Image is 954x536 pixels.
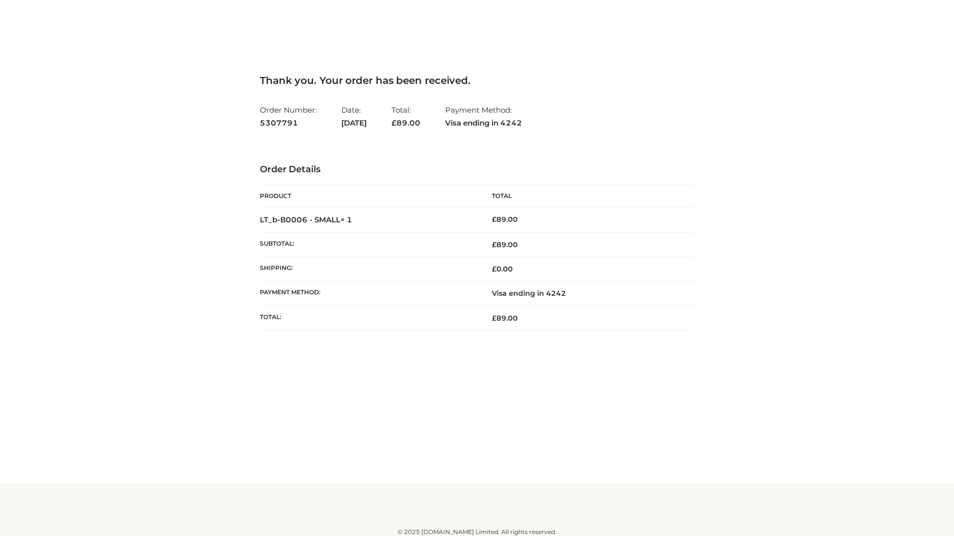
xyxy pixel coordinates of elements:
th: Total: [260,306,477,330]
th: Shipping: [260,257,477,281]
h3: Thank you. Your order has been received. [260,74,694,86]
li: Date: [341,101,367,132]
th: Subtotal: [260,232,477,257]
th: Payment method: [260,281,477,306]
li: Total: [392,101,420,132]
li: Payment Method: [445,101,522,132]
span: £ [492,215,496,224]
span: £ [492,314,496,323]
span: 89.00 [392,118,420,128]
bdi: 89.00 [492,215,518,224]
span: £ [492,265,496,273]
span: £ [392,118,397,128]
strong: Visa ending in 4242 [445,117,522,130]
strong: × 1 [340,215,352,224]
strong: 5307791 [260,117,317,130]
bdi: 0.00 [492,265,513,273]
td: Visa ending in 4242 [477,281,694,306]
span: 89.00 [492,314,518,323]
th: Product [260,185,477,207]
span: 89.00 [492,240,518,249]
th: Total [477,185,694,207]
span: £ [492,240,496,249]
strong: LT_b-B0006 - SMALL [260,215,352,224]
strong: [DATE] [341,117,367,130]
h3: Order Details [260,164,694,175]
li: Order Number: [260,101,317,132]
